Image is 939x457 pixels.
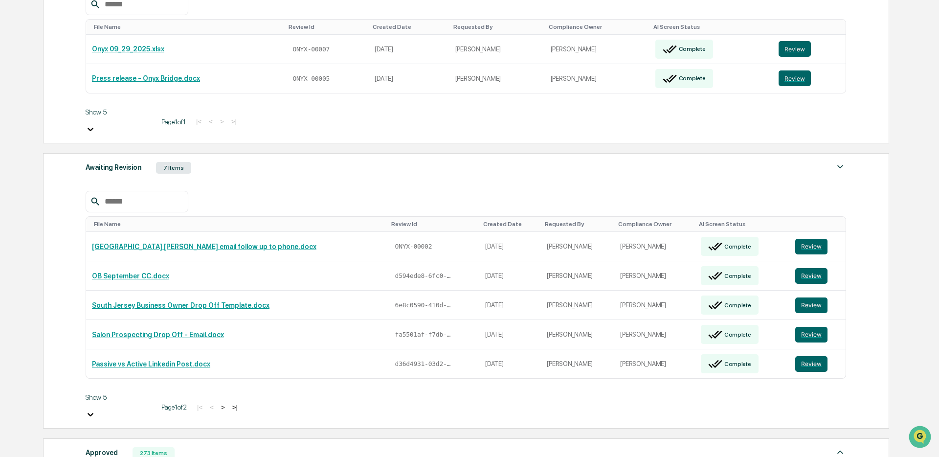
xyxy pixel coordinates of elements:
img: caret [834,161,846,173]
div: Toggle SortBy [453,23,541,30]
a: Press release - Onyx Bridge.docx [92,74,200,82]
a: [GEOGRAPHIC_DATA] [PERSON_NAME] email follow up to phone.docx [92,243,316,251]
td: [PERSON_NAME] [541,349,614,378]
td: [DATE] [479,320,541,349]
div: Toggle SortBy [483,221,537,228]
button: Review [795,239,827,254]
div: Start new chat [33,75,160,85]
td: [PERSON_NAME] [449,35,545,64]
div: Toggle SortBy [653,23,769,30]
td: [PERSON_NAME] [614,291,694,320]
td: [PERSON_NAME] [545,64,649,93]
span: Preclearance [20,123,63,133]
div: Complete [722,243,751,250]
a: 🗄️Attestations [67,119,125,137]
button: |< [194,403,205,411]
button: Review [795,297,827,313]
div: Toggle SortBy [373,23,445,30]
div: 🔎 [10,143,18,151]
div: Toggle SortBy [289,23,365,30]
td: [PERSON_NAME] [614,349,694,378]
a: Review [795,297,840,313]
span: Page 1 of 2 [161,403,187,411]
div: 7 Items [156,162,191,174]
button: >| [229,403,241,411]
span: ONYX-00005 [292,75,330,83]
td: [PERSON_NAME] [541,291,614,320]
p: How can we help? [10,21,178,36]
span: Data Lookup [20,142,62,152]
a: OB September CC.docx [92,272,169,280]
td: [PERSON_NAME] [541,261,614,291]
a: 🔎Data Lookup [6,138,66,156]
button: >| [228,117,240,126]
td: [DATE] [479,291,541,320]
button: Review [779,70,811,86]
div: Complete [722,331,751,338]
button: > [217,117,227,126]
div: Toggle SortBy [545,221,610,228]
div: Toggle SortBy [391,221,476,228]
div: Complete [677,75,706,82]
a: Review [795,356,840,372]
div: Complete [722,361,751,367]
div: Toggle SortBy [94,221,383,228]
div: Toggle SortBy [699,221,786,228]
span: Page 1 of 1 [161,118,186,126]
button: Start new chat [166,78,178,90]
td: [PERSON_NAME] [449,64,545,93]
a: Review [795,239,840,254]
div: Show 5 [86,108,154,116]
button: Review [779,41,811,57]
td: [DATE] [479,261,541,291]
div: 🖐️ [10,124,18,132]
img: 1746055101610-c473b297-6a78-478c-a979-82029cc54cd1 [10,75,27,92]
div: Awaiting Revision [86,161,141,174]
span: ONYX-00007 [292,46,330,53]
div: We're available if you need us! [33,85,124,92]
div: Show 5 [86,393,154,401]
a: Review [795,268,840,284]
div: Toggle SortBy [781,23,842,30]
span: d36d4931-03d2-42b3-a291-dd9bfe7b85d8 [395,360,454,368]
td: [PERSON_NAME] [614,320,694,349]
td: [PERSON_NAME] [545,35,649,64]
div: Complete [722,302,751,309]
span: ONYX-00002 [395,243,432,251]
a: South Jersey Business Owner Drop Off Template.docx [92,301,269,309]
a: Onyx 09_29_2025.xlsx [92,45,164,53]
div: Toggle SortBy [797,221,842,228]
span: Attestations [81,123,121,133]
span: Pylon [97,166,118,173]
td: [PERSON_NAME] [614,232,694,261]
a: 🖐️Preclearance [6,119,67,137]
button: > [218,403,228,411]
button: < [206,117,216,126]
td: [PERSON_NAME] [541,320,614,349]
div: Complete [722,273,751,279]
a: Review [795,327,840,343]
a: Powered byPylon [69,165,118,173]
a: Review [779,41,840,57]
div: 🗄️ [71,124,79,132]
button: Review [795,327,827,343]
iframe: Open customer support [908,425,934,451]
td: [DATE] [369,35,449,64]
td: [DATE] [369,64,449,93]
td: [PERSON_NAME] [541,232,614,261]
span: 6e8c0590-410d-44a1-821c-9d16c729dcae [395,301,454,309]
span: fa5501af-f7db-4ae6-bca9-ac5b4e43019d [395,331,454,339]
button: Review [795,356,827,372]
span: d594ede8-6fc0-4187-b863-e46ce2a694be [395,272,454,280]
a: Passive vs Active Linkedin Post.docx [92,360,210,368]
div: Complete [677,46,706,52]
td: [DATE] [479,349,541,378]
a: Review [779,70,840,86]
div: Toggle SortBy [549,23,646,30]
button: |< [193,117,204,126]
td: [PERSON_NAME] [614,261,694,291]
div: Toggle SortBy [618,221,691,228]
button: Review [795,268,827,284]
